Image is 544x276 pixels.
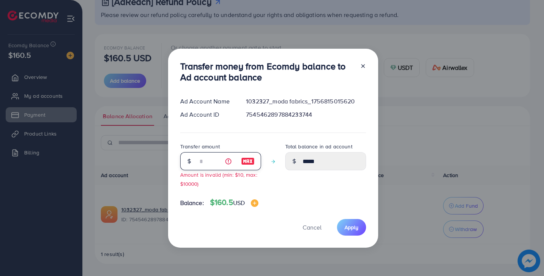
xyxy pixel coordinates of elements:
h3: Transfer money from Ecomdy balance to Ad account balance [180,61,354,83]
label: Transfer amount [180,143,220,150]
span: Apply [345,224,359,231]
h4: $160.5 [210,198,258,207]
img: image [251,199,258,207]
div: Ad Account ID [174,110,240,119]
span: USD [233,199,245,207]
small: Amount is invalid (min: $10, max: $10000) [180,171,257,187]
div: 1032327_moda fabrics_1756815015620 [240,97,372,106]
button: Apply [337,219,366,235]
span: Cancel [303,223,321,231]
img: image [241,157,255,166]
label: Total balance in ad account [285,143,352,150]
button: Cancel [293,219,331,235]
span: Balance: [180,199,204,207]
div: 7545462897884233744 [240,110,372,119]
div: Ad Account Name [174,97,240,106]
